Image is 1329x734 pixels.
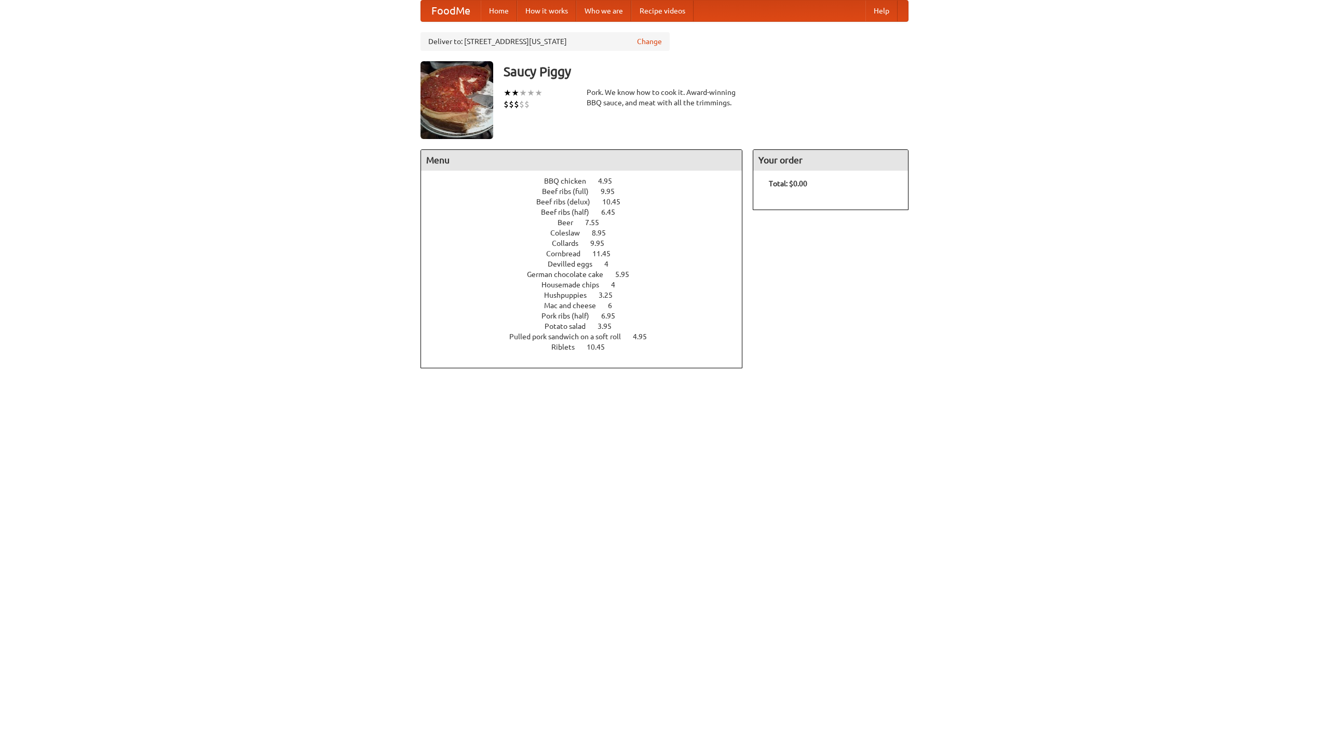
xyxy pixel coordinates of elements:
span: 11.45 [592,250,621,258]
a: Coleslaw 8.95 [550,229,625,237]
a: Recipe videos [631,1,694,21]
span: 8.95 [592,229,616,237]
span: Pork ribs (half) [541,312,600,320]
a: Riblets 10.45 [551,343,624,351]
span: BBQ chicken [544,177,596,185]
span: Coleslaw [550,229,590,237]
span: Beef ribs (full) [542,187,599,196]
a: Pork ribs (half) 6.95 [541,312,634,320]
a: Hushpuppies 3.25 [544,291,632,299]
span: Cornbread [546,250,591,258]
span: 4.95 [598,177,622,185]
a: Cornbread 11.45 [546,250,630,258]
a: Help [865,1,898,21]
a: Change [637,36,662,47]
span: 5.95 [615,270,640,279]
a: Housemade chips 4 [541,281,634,289]
span: German chocolate cake [527,270,614,279]
a: Who we are [576,1,631,21]
b: Total: $0.00 [769,179,807,188]
a: Beef ribs (half) 6.45 [541,208,634,216]
span: Devilled eggs [548,260,603,268]
span: Housemade chips [541,281,609,289]
a: Beer 7.55 [558,218,618,227]
h4: Your order [753,150,908,171]
span: Beef ribs (half) [541,208,600,216]
span: 9.95 [590,239,615,247]
span: 6.95 [601,312,626,320]
li: ★ [511,87,519,99]
a: Beef ribs (full) 9.95 [542,187,634,196]
span: Riblets [551,343,585,351]
li: ★ [535,87,543,99]
span: 4.95 [633,333,657,341]
li: $ [524,99,530,110]
a: Collards 9.95 [552,239,623,247]
li: $ [509,99,514,110]
a: German chocolate cake 5.95 [527,270,648,279]
span: 9.95 [601,187,625,196]
li: ★ [519,87,527,99]
a: Devilled eggs 4 [548,260,628,268]
div: Pork. We know how to cook it. Award-winning BBQ sauce, and meat with all the trimmings. [587,87,742,108]
a: Mac and cheese 6 [544,301,631,310]
span: Pulled pork sandwich on a soft roll [509,333,631,341]
li: $ [519,99,524,110]
a: How it works [517,1,576,21]
span: 7.55 [585,218,609,227]
span: 3.25 [599,291,623,299]
a: Home [481,1,517,21]
a: BBQ chicken 4.95 [544,177,631,185]
h4: Menu [421,150,742,171]
span: 6 [608,301,622,310]
span: 6.45 [601,208,626,216]
span: 3.95 [598,322,622,330]
a: Beef ribs (delux) 10.45 [536,198,640,206]
span: Potato salad [545,322,596,330]
img: angular.jpg [421,61,493,139]
li: ★ [527,87,535,99]
span: Mac and cheese [544,301,606,310]
li: $ [514,99,519,110]
span: Collards [552,239,589,247]
span: Beef ribs (delux) [536,198,601,206]
a: FoodMe [421,1,481,21]
span: 4 [611,281,626,289]
li: $ [504,99,509,110]
li: ★ [504,87,511,99]
a: Potato salad 3.95 [545,322,631,330]
div: Deliver to: [STREET_ADDRESS][US_STATE] [421,32,670,51]
span: Beer [558,218,584,227]
span: 10.45 [587,343,615,351]
span: Hushpuppies [544,291,597,299]
h3: Saucy Piggy [504,61,908,82]
span: 10.45 [602,198,631,206]
span: 4 [604,260,619,268]
a: Pulled pork sandwich on a soft roll 4.95 [509,333,666,341]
